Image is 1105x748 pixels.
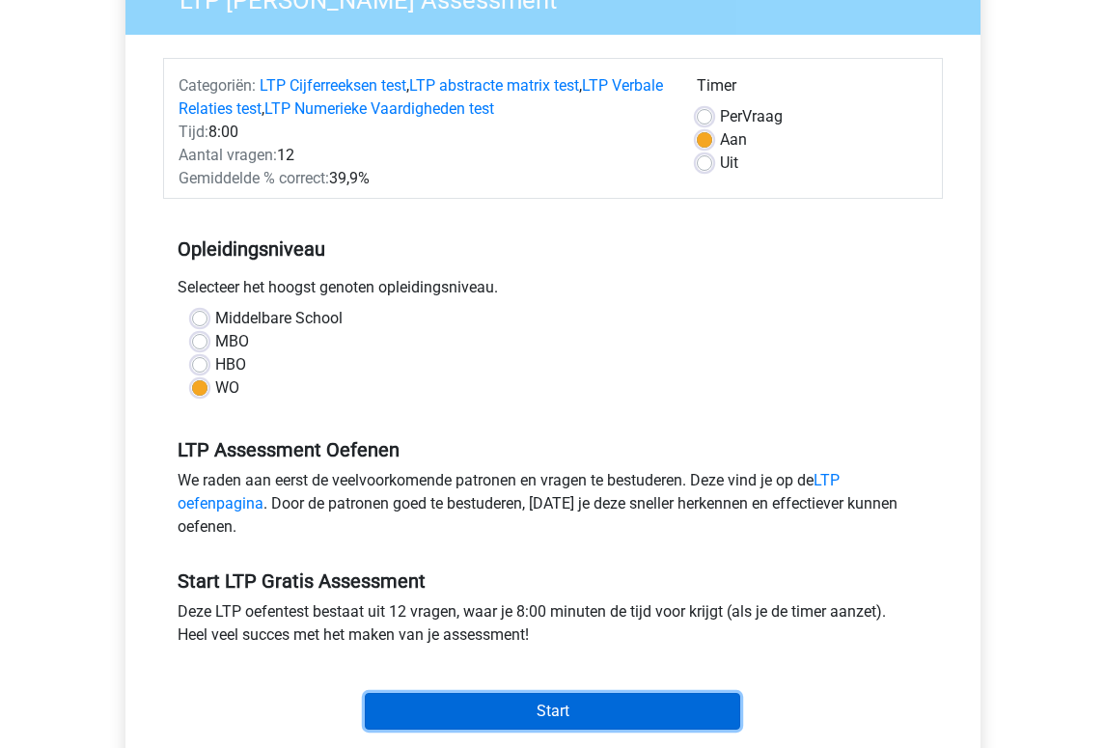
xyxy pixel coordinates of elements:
label: HBO [215,353,246,376]
h5: Start LTP Gratis Assessment [178,569,928,593]
div: Deze LTP oefentest bestaat uit 12 vragen, waar je 8:00 minuten de tijd voor krijgt (als je de tim... [163,600,943,654]
div: 8:00 [164,121,682,144]
span: Tijd: [179,123,208,141]
div: 12 [164,144,682,167]
label: Vraag [720,105,783,128]
span: Aantal vragen: [179,146,277,164]
a: LTP Cijferreeksen test [260,76,406,95]
label: MBO [215,330,249,353]
div: Selecteer het hoogst genoten opleidingsniveau. [163,276,943,307]
span: Categoriën: [179,76,256,95]
a: LTP Numerieke Vaardigheden test [264,99,494,118]
h5: Opleidingsniveau [178,230,928,268]
input: Start [365,693,740,730]
label: Middelbare School [215,307,343,330]
div: Timer [697,74,927,105]
h5: LTP Assessment Oefenen [178,438,928,461]
span: Per [720,107,742,125]
label: WO [215,376,239,400]
div: , , , [164,74,682,121]
label: Uit [720,152,738,175]
div: 39,9% [164,167,682,190]
span: Gemiddelde % correct: [179,169,329,187]
a: LTP abstracte matrix test [409,76,579,95]
div: We raden aan eerst de veelvoorkomende patronen en vragen te bestuderen. Deze vind je op de . Door... [163,469,943,546]
label: Aan [720,128,747,152]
